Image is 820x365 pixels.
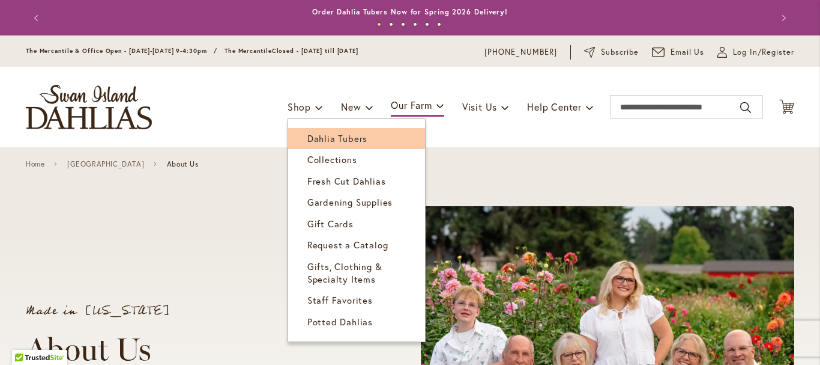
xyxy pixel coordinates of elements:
[425,22,429,26] button: 5 of 6
[307,316,373,328] span: Potted Dahlias
[391,99,432,111] span: Our Farm
[770,6,794,30] button: Next
[26,47,272,55] span: The Mercantile & Office Open - [DATE]-[DATE] 9-4:30pm / The Mercantile
[307,153,357,165] span: Collections
[307,294,373,306] span: Staff Favorites
[389,22,393,26] button: 2 of 6
[307,196,393,208] span: Gardening Supplies
[584,46,639,58] a: Subscribe
[307,175,386,187] span: Fresh Cut Dahlias
[26,160,44,168] a: Home
[413,22,417,26] button: 4 of 6
[307,239,388,251] span: Request a Catalog
[462,100,497,113] span: Visit Us
[601,46,639,58] span: Subscribe
[717,46,794,58] a: Log In/Register
[67,160,144,168] a: [GEOGRAPHIC_DATA]
[26,305,375,317] p: Made in [US_STATE]
[437,22,441,26] button: 6 of 6
[377,22,381,26] button: 1 of 6
[288,100,311,113] span: Shop
[671,46,705,58] span: Email Us
[272,47,358,55] span: Closed - [DATE] till [DATE]
[167,160,199,168] span: About Us
[307,260,382,285] span: Gifts, Clothing & Specialty Items
[26,6,50,30] button: Previous
[341,100,361,113] span: New
[484,46,557,58] a: [PHONE_NUMBER]
[401,22,405,26] button: 3 of 6
[733,46,794,58] span: Log In/Register
[652,46,705,58] a: Email Us
[26,85,152,129] a: store logo
[288,213,425,235] a: Gift Cards
[312,7,508,16] a: Order Dahlia Tubers Now for Spring 2026 Delivery!
[527,100,582,113] span: Help Center
[307,132,367,144] span: Dahlia Tubers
